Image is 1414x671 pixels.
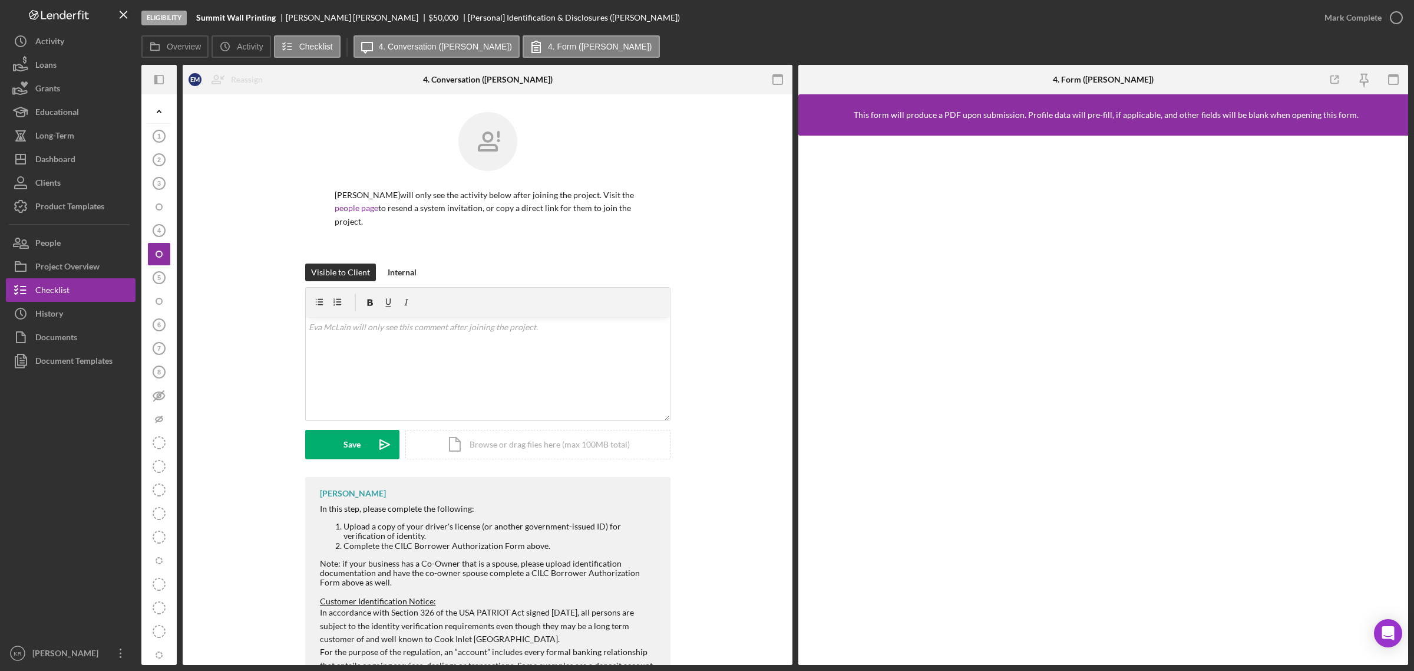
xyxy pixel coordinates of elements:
[274,35,341,58] button: Checklist
[157,369,161,376] tspan: 8
[147,172,171,195] a: 3
[157,156,161,163] tspan: 2
[147,148,171,172] a: 2
[147,124,171,148] a: 1
[423,75,553,84] div: 4. Conversation ([PERSON_NAME])
[299,42,333,51] label: Checklist
[343,522,659,541] li: Upload a copy of your driver's license (or another government-issued ID) for verification of iden...
[320,489,386,498] div: [PERSON_NAME]
[548,42,652,51] label: 4. Form ([PERSON_NAME])
[147,219,171,242] a: 4
[335,203,378,213] a: people page
[183,68,275,91] button: EMReassign
[157,345,161,352] tspan: 7
[810,147,1398,653] iframe: Lenderfit form
[157,133,161,140] tspan: 1
[147,360,171,384] a: 8
[157,227,161,234] tspan: 4
[428,12,458,22] span: $50,000
[335,189,641,228] p: [PERSON_NAME] will only see the activity below after joining the project. Visit the to resend a s...
[388,264,417,281] div: Internal
[147,313,171,337] a: 6
[320,606,659,646] p: In accordance with Section 326 of the USA PATRIOT Act signed [DATE], all persons are subject to t...
[343,430,361,459] div: Save
[320,504,659,587] div: In this step, please complete the following: Note: if your business has a Co-Owner that is a spou...
[6,642,136,665] button: KR[PERSON_NAME]
[189,73,201,86] div: E M
[320,596,436,606] span: Customer Identification Notice:
[157,321,161,328] tspan: 6
[141,11,187,25] div: Eligibility
[523,35,660,58] button: 4. Form ([PERSON_NAME])
[854,110,1359,120] div: This form will produce a PDF upon submission. Profile data will pre-fill, if applicable, and othe...
[157,274,161,281] tspan: 5
[157,180,161,187] tspan: 3
[1053,75,1154,84] div: 4. Form ([PERSON_NAME])
[286,13,428,22] div: [PERSON_NAME] [PERSON_NAME]
[305,430,399,459] button: Save
[14,650,21,657] text: KR
[343,541,659,551] li: Complete the CILC Borrower Authorization Form above.
[231,68,263,91] div: Reassign
[468,13,680,22] div: [Personal] Identification & Disclosures ([PERSON_NAME])
[147,337,171,360] a: 7
[141,35,209,58] button: Overview
[1374,619,1402,647] div: Open Intercom Messenger
[1324,6,1382,29] div: Mark Complete
[311,264,370,281] div: Visible to Client
[147,266,171,290] a: 5
[305,264,376,281] button: Visible to Client
[237,42,263,51] label: Activity
[353,35,520,58] button: 4. Conversation ([PERSON_NAME])
[29,642,106,668] div: [PERSON_NAME]
[1313,6,1408,29] button: Mark Complete
[196,13,276,22] b: Summit Wall Printing
[379,42,512,51] label: 4. Conversation ([PERSON_NAME])
[382,264,422,281] button: Internal
[167,42,201,51] label: Overview
[212,35,270,58] button: Activity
